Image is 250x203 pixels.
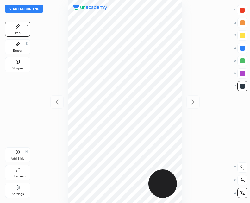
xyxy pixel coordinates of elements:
img: logo.38c385cc.svg [73,5,107,10]
div: 6 [234,68,247,79]
div: Add Slide [11,157,25,160]
div: X [234,175,247,185]
div: 4 [234,43,247,53]
div: 5 [234,56,247,66]
div: E [26,42,28,45]
button: Start recording [5,5,43,13]
div: Eraser [13,49,22,52]
div: L [26,60,28,63]
div: 2 [234,18,247,28]
div: Z [234,188,247,198]
div: 1 [234,5,247,15]
div: Pen [15,31,21,35]
div: C [234,162,247,173]
div: F [26,168,28,171]
div: 7 [234,81,247,91]
div: Full screen [10,175,26,178]
div: H [25,150,28,153]
div: Settings [12,193,24,196]
div: Shapes [12,67,23,70]
div: P [26,24,28,28]
div: 3 [234,30,247,41]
